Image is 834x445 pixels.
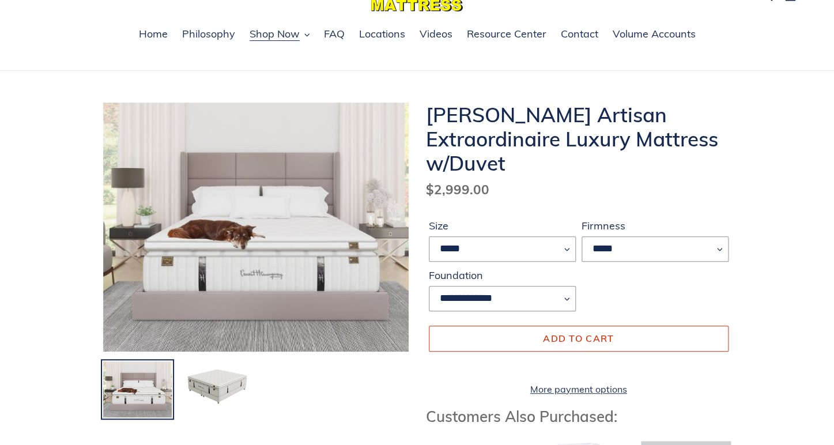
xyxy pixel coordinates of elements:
[607,26,701,43] a: Volume Accounts
[429,382,729,396] a: More payment options
[318,26,350,43] a: FAQ
[461,26,552,43] a: Resource Center
[429,326,729,351] button: Add to cart
[613,27,696,41] span: Volume Accounts
[182,27,235,41] span: Philosophy
[420,27,452,41] span: Videos
[102,360,173,418] img: Load image into Gallery viewer, artesian-extraordinaire-mattress
[429,267,576,283] label: Foundation
[426,181,489,198] span: $2,999.00
[414,26,458,43] a: Videos
[324,27,345,41] span: FAQ
[244,26,315,43] button: Shop Now
[176,26,241,43] a: Philosophy
[582,218,729,233] label: Firmness
[181,360,252,409] img: Load image into Gallery viewer, artesian-extraordinaire-mattress
[353,26,411,43] a: Locations
[426,408,731,425] h3: Customers Also Purchased:
[359,27,405,41] span: Locations
[139,27,168,41] span: Home
[555,26,604,43] a: Contact
[250,27,300,41] span: Shop Now
[426,103,731,175] h1: [PERSON_NAME] Artisan Extraordinaire Luxury Mattress w/Duvet
[543,333,614,344] span: Add to cart
[561,27,598,41] span: Contact
[429,218,576,233] label: Size
[133,26,173,43] a: Home
[467,27,546,41] span: Resource Center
